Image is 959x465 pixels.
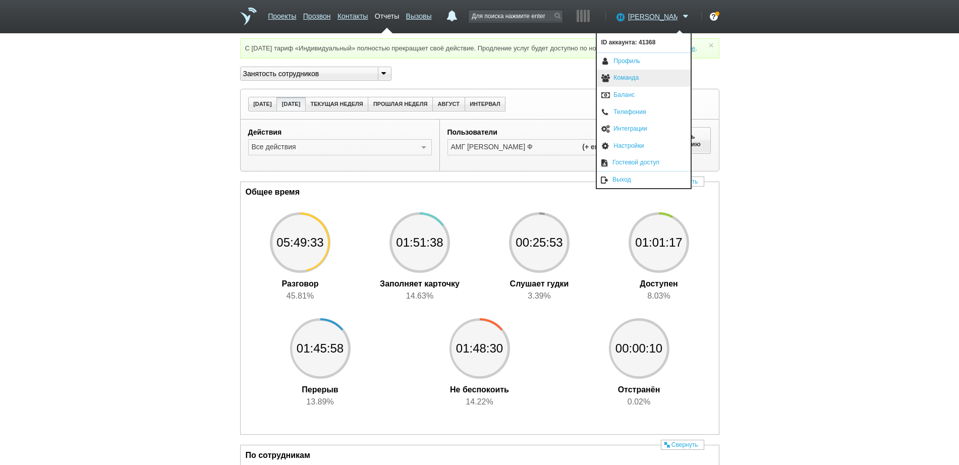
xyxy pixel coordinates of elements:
[375,7,399,22] a: Отчеты
[250,290,351,302] div: 45.81%
[489,273,590,290] div: Слушает гудки
[248,127,432,138] label: Действия
[305,97,368,111] button: ТЕКУЩАЯ НЕДЕЛЯ
[241,182,719,202] div: Общее время
[268,7,296,22] a: Проекты
[270,396,371,408] div: 13.89%
[337,7,368,22] a: Контакты
[706,43,715,47] a: ×
[449,318,510,379] span: 01:48:30
[597,171,691,188] a: Выход
[389,212,450,273] span: 01:51:38
[628,11,691,21] a: [PERSON_NAME]
[597,154,691,171] a: Гостевой доступ
[241,69,370,79] div: Занятость сотрудников
[597,104,691,121] a: Телефония
[249,141,416,153] div: Все действия
[489,290,590,302] div: 3.39%
[270,212,330,273] span: 05:49:33
[465,97,506,111] button: ИНТЕРВАЛ
[608,290,709,302] div: 8.03%
[369,273,470,290] div: Заполняет карточку
[589,379,690,396] div: Отстранён
[429,379,530,396] div: Не беспокоить
[429,396,530,408] div: 14.22%
[451,141,538,153] div: АМГ [PERSON_NAME] Ф
[368,97,433,111] button: ПРОШЛАЯ НЕДЕЛЯ
[509,212,570,273] span: 00:25:53
[276,97,306,111] button: [DATE]
[597,138,691,155] a: Настройки
[589,396,690,408] div: 0.02%
[710,13,718,21] div: ?
[303,7,331,22] a: Прозвон
[597,121,691,138] a: Интеграции
[628,12,678,22] span: [PERSON_NAME]
[406,7,432,22] a: Вызовы
[609,318,669,379] span: 00:00:10
[250,273,351,290] div: Разговор
[597,53,691,70] a: Профиль
[240,8,257,25] a: На главную
[629,212,689,273] span: 01:01:17
[248,97,277,111] button: [DATE]
[608,273,709,290] div: Доступен
[432,97,465,111] button: АВГУСТ
[290,318,351,379] span: 01:45:58
[597,33,691,52] span: ID аккаунта: 41368
[369,290,470,302] div: 14.63%
[270,379,371,396] div: Перерыв
[661,440,704,450] a: Свернуть
[597,70,691,87] a: Команда
[597,87,691,104] a: Баланс
[582,141,612,153] div: (+ еще 3)
[469,10,562,22] input: Для поиска нажмите enter
[240,38,719,59] div: С [DATE] тариф «Индивидуальный» полностью прекращает своё действие. Продление услуг будет доступн...
[447,127,631,138] label: Пользователи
